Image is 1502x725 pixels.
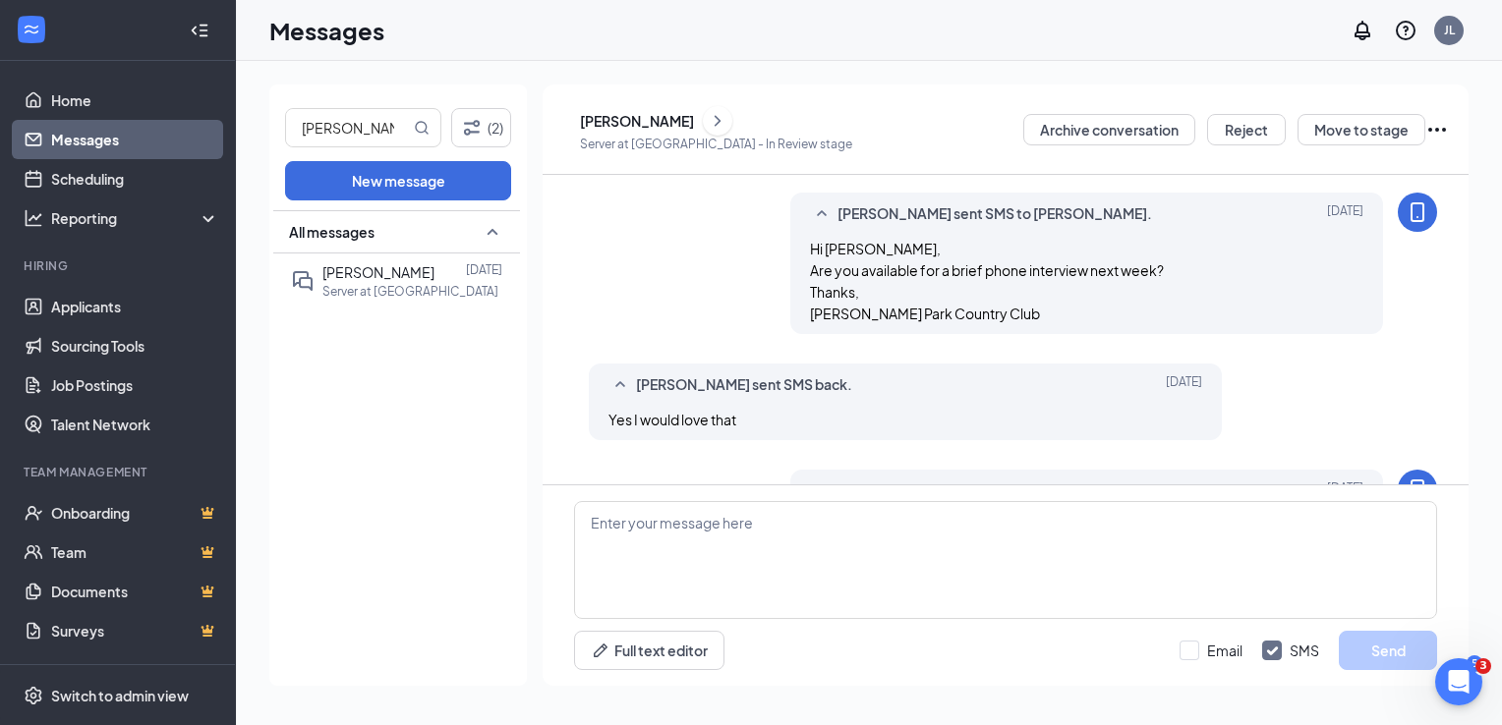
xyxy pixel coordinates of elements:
svg: Analysis [24,208,43,228]
button: Full text editorPen [574,631,724,670]
svg: SmallChevronUp [608,373,632,397]
div: Team Management [24,464,215,480]
a: Home [51,81,219,120]
span: [PERSON_NAME] sent SMS back. [636,373,852,397]
span: Hi [PERSON_NAME], Are you available for a brief phone interview next week? Thanks, [PERSON_NAME] ... [810,240,1164,322]
svg: Ellipses [1425,118,1449,141]
svg: Notifications [1351,19,1374,42]
svg: DoubleChat [291,269,315,293]
svg: Filter [460,116,484,139]
svg: Collapse [190,21,209,40]
div: Reporting [51,208,220,228]
a: OnboardingCrown [51,493,219,532]
p: Server at [GEOGRAPHIC_DATA] - In Review stage [580,136,852,152]
button: Archive conversation [1023,114,1195,145]
p: Server at [GEOGRAPHIC_DATA] [322,283,498,300]
p: [DATE] [466,261,502,278]
button: Move to stage [1298,114,1425,145]
a: Job Postings [51,365,219,405]
div: JL [1444,22,1455,38]
a: Sourcing Tools [51,326,219,365]
a: Scheduling [51,159,219,198]
svg: ChevronRight [708,109,727,133]
span: [DATE] [1327,479,1363,503]
div: Switch to admin view [51,686,189,705]
span: 3 [1475,658,1491,674]
input: Search [286,109,410,146]
h1: Messages [269,14,384,47]
div: [PERSON_NAME] [580,111,694,131]
span: [PERSON_NAME] [322,263,434,281]
a: SurveysCrown [51,611,219,650]
button: Filter (2) [451,108,511,147]
a: Applicants [51,287,219,326]
a: TeamCrown [51,532,219,572]
button: Send [1339,631,1437,670]
button: ChevronRight [703,106,732,136]
span: Yes I would love that [608,411,736,428]
a: Messages [51,120,219,159]
svg: MobileSms [1406,477,1429,501]
svg: MagnifyingGlass [414,120,430,136]
a: Talent Network [51,405,219,444]
span: [DATE] [1166,373,1202,397]
div: Hiring [24,257,215,274]
button: Reject [1207,114,1286,145]
a: DocumentsCrown [51,572,219,611]
svg: MobileSms [1406,200,1429,224]
svg: SmallChevronUp [810,202,834,226]
svg: SmallChevronUp [810,479,834,503]
span: All messages [289,222,375,242]
svg: Pen [591,641,610,660]
div: 5 [1467,655,1482,672]
svg: Settings [24,686,43,705]
span: [PERSON_NAME] sent SMS to [PERSON_NAME]. [838,479,1152,503]
iframe: Intercom live chat [1435,658,1482,705]
span: [DATE] [1327,202,1363,226]
svg: WorkstreamLogo [22,20,41,39]
span: [PERSON_NAME] sent SMS to [PERSON_NAME]. [838,202,1152,226]
svg: SmallChevronUp [481,220,504,244]
svg: QuestionInfo [1394,19,1417,42]
button: New message [285,161,511,200]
